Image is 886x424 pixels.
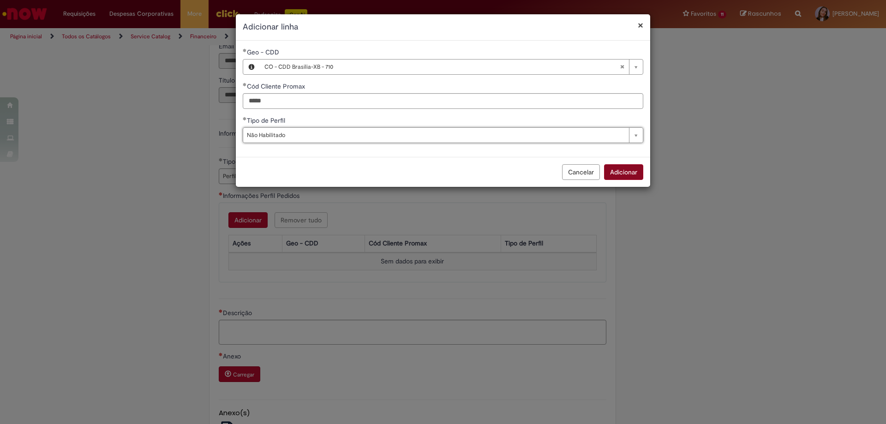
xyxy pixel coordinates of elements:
[243,48,247,52] span: Obrigatório Preenchido
[243,21,643,33] h2: Adicionar linha
[562,164,600,180] button: Cancelar
[247,82,307,90] span: Cód Cliente Promax
[243,93,643,109] input: Cód Cliente Promax
[260,60,643,74] a: CO - CDD Brasilia-XB - 710Limpar campo Geo - CDD
[604,164,643,180] button: Adicionar
[243,83,247,86] span: Obrigatório Preenchido
[615,60,629,74] abbr: Limpar campo Geo - CDD
[243,117,247,120] span: Obrigatório Preenchido
[247,116,287,125] span: Tipo de Perfil
[247,128,624,143] span: Não Habilitado
[638,20,643,30] button: Fechar modal
[243,60,260,74] button: Geo - CDD, Visualizar este registro CO - CDD Brasilia-XB - 710
[247,48,281,56] span: Necessários - Geo - CDD
[264,60,620,74] span: CO - CDD Brasilia-XB - 710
